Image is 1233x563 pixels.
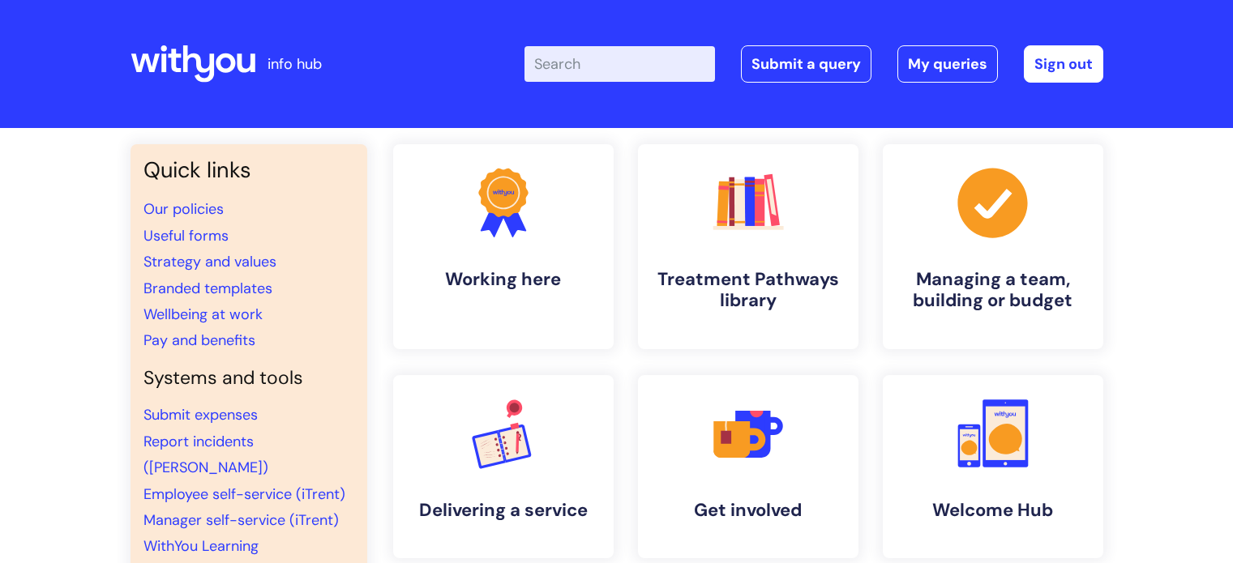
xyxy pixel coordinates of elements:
h3: Quick links [143,157,354,183]
a: WithYou Learning [143,536,259,556]
p: info hub [268,51,322,77]
div: | - [524,45,1103,83]
a: My queries [897,45,998,83]
a: Submit expenses [143,405,258,424]
a: Working here [393,144,614,349]
a: Sign out [1024,45,1103,83]
h4: Systems and tools [143,367,354,390]
a: Report incidents ([PERSON_NAME]) [143,432,268,477]
a: Submit a query [741,45,871,83]
a: Our policies [143,199,224,219]
a: Strategy and values [143,252,276,271]
a: Pay and benefits [143,331,255,350]
h4: Working here [406,269,601,290]
h4: Welcome Hub [896,500,1090,521]
a: Welcome Hub [883,375,1103,558]
a: Managing a team, building or budget [883,144,1103,349]
a: Delivering a service [393,375,614,558]
input: Search [524,46,715,82]
h4: Managing a team, building or budget [896,269,1090,312]
h4: Treatment Pathways library [651,269,846,312]
h4: Delivering a service [406,500,601,521]
a: Treatment Pathways library [638,144,858,349]
h4: Get involved [651,500,846,521]
a: Get involved [638,375,858,558]
a: Useful forms [143,226,229,245]
a: Wellbeing at work [143,305,263,324]
a: Branded templates [143,279,272,298]
a: Employee self-service (iTrent) [143,484,345,504]
a: Manager self-service (iTrent) [143,510,339,530]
